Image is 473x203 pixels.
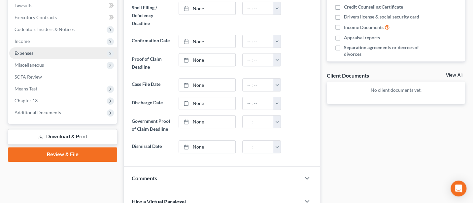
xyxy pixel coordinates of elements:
span: Expenses [15,50,33,56]
input: -- : -- [243,97,274,110]
span: SOFA Review [15,74,42,80]
a: Executory Contracts [9,12,117,23]
div: Client Documents [327,72,369,79]
input: -- : -- [243,116,274,128]
input: -- : -- [243,2,274,15]
span: Drivers license & social security card [344,14,419,20]
label: Government Proof of Claim Deadline [128,115,175,135]
div: Open Intercom Messenger [451,181,466,196]
input: -- : -- [243,79,274,91]
span: Income Documents [344,24,384,31]
a: None [179,116,235,128]
label: Case File Date [128,78,175,91]
a: None [179,53,235,66]
label: Proof of Claim Deadline [128,53,175,73]
span: Income [15,38,30,44]
a: None [179,79,235,91]
input: -- : -- [243,35,274,48]
a: View All [446,73,462,78]
span: Credit Counseling Certificate [344,4,403,10]
span: Miscellaneous [15,62,44,68]
span: Means Test [15,86,37,91]
a: Download & Print [8,129,117,145]
p: No client documents yet. [332,87,460,93]
a: SOFA Review [9,71,117,83]
span: Codebtors Insiders & Notices [15,26,75,32]
span: Comments [132,175,157,181]
a: None [179,141,235,153]
a: None [179,97,235,110]
label: Discharge Date [128,97,175,110]
label: Shell Filing / Deficiency Deadline [128,2,175,29]
span: Executory Contracts [15,15,57,20]
span: Lawsuits [15,3,32,8]
input: -- : -- [243,53,274,66]
label: Dismissal Date [128,140,175,153]
span: Separation agreements or decrees of divorces [344,44,425,57]
span: Additional Documents [15,110,61,115]
span: Chapter 13 [15,98,38,103]
span: Appraisal reports [344,34,380,41]
a: Review & File [8,147,117,162]
a: None [179,35,235,48]
a: None [179,2,235,15]
label: Confirmation Date [128,35,175,48]
input: -- : -- [243,141,274,153]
